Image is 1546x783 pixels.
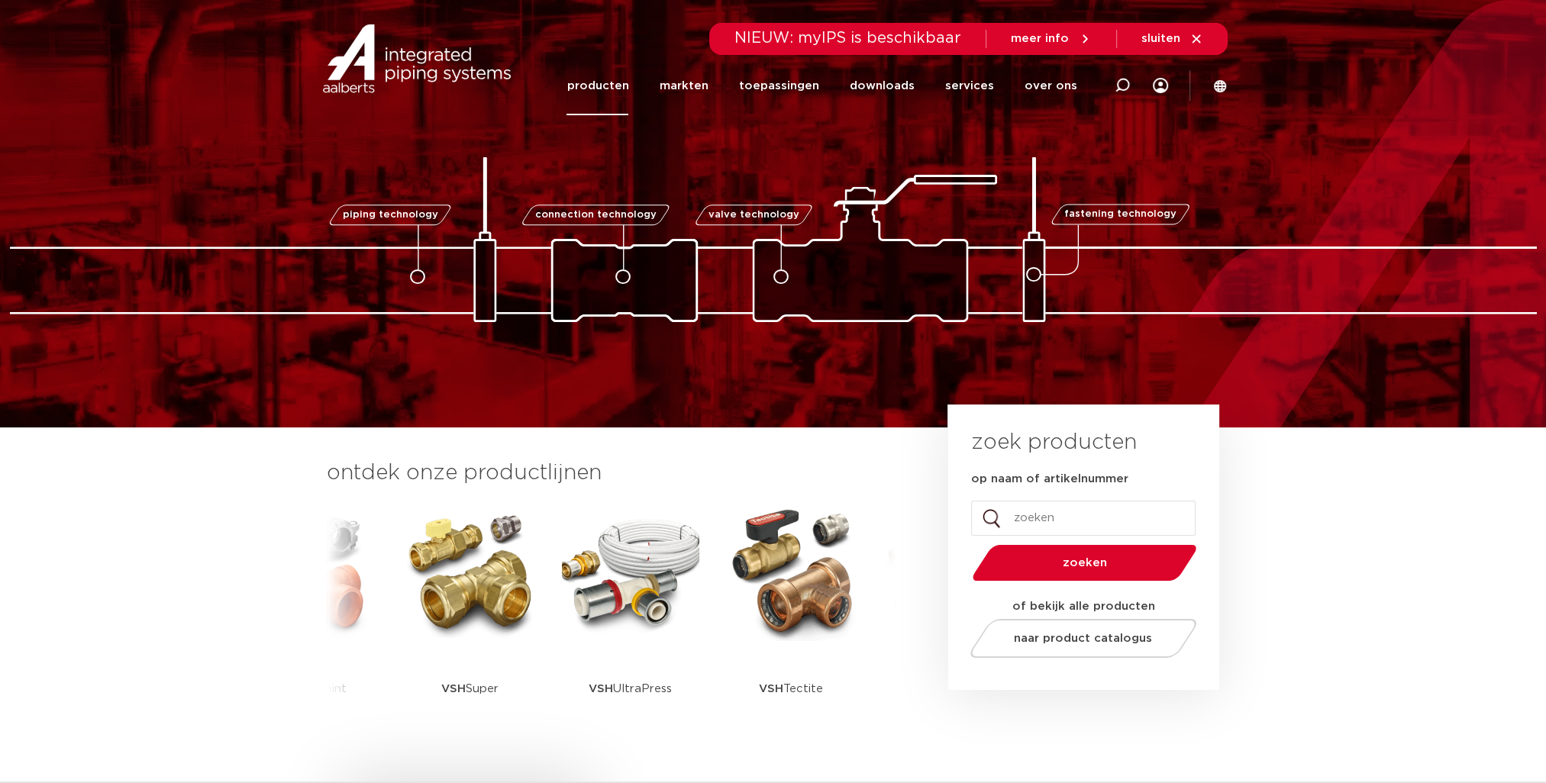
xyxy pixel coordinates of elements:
h3: zoek producten [971,427,1137,458]
a: sluiten [1141,32,1203,46]
a: VSHTectite [722,504,860,736]
span: NIEUW: myIPS is beschikbaar [734,31,961,46]
span: piping technology [343,210,438,220]
h3: ontdek onze productlijnen [327,458,896,488]
a: over ons [1024,56,1076,115]
a: VSHUltraPress [562,504,699,736]
p: UltraPress [589,641,672,736]
input: zoeken [971,501,1196,536]
span: valve technology [708,210,799,220]
a: downloads [849,56,914,115]
span: fastening technology [1064,210,1176,220]
strong: VSH [759,683,783,694]
strong: VSH [441,683,466,694]
label: op naam of artikelnummer [971,472,1128,487]
span: naar product catalogus [1014,633,1152,644]
span: connection technology [534,210,656,220]
a: producten [566,56,628,115]
span: meer info [1011,33,1069,44]
a: services [944,56,993,115]
strong: VSH [589,683,613,694]
span: zoeken [1012,557,1157,569]
p: Super [441,641,499,736]
a: toepassingen [738,56,818,115]
a: naar product catalogus [966,619,1200,658]
a: meer info [1011,32,1092,46]
a: markten [659,56,708,115]
button: zoeken [966,543,1202,582]
span: sluiten [1141,33,1180,44]
nav: Menu [566,56,1076,115]
p: Tectite [759,641,823,736]
a: VSHSuper [402,504,539,736]
strong: of bekijk alle producten [1012,601,1155,612]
